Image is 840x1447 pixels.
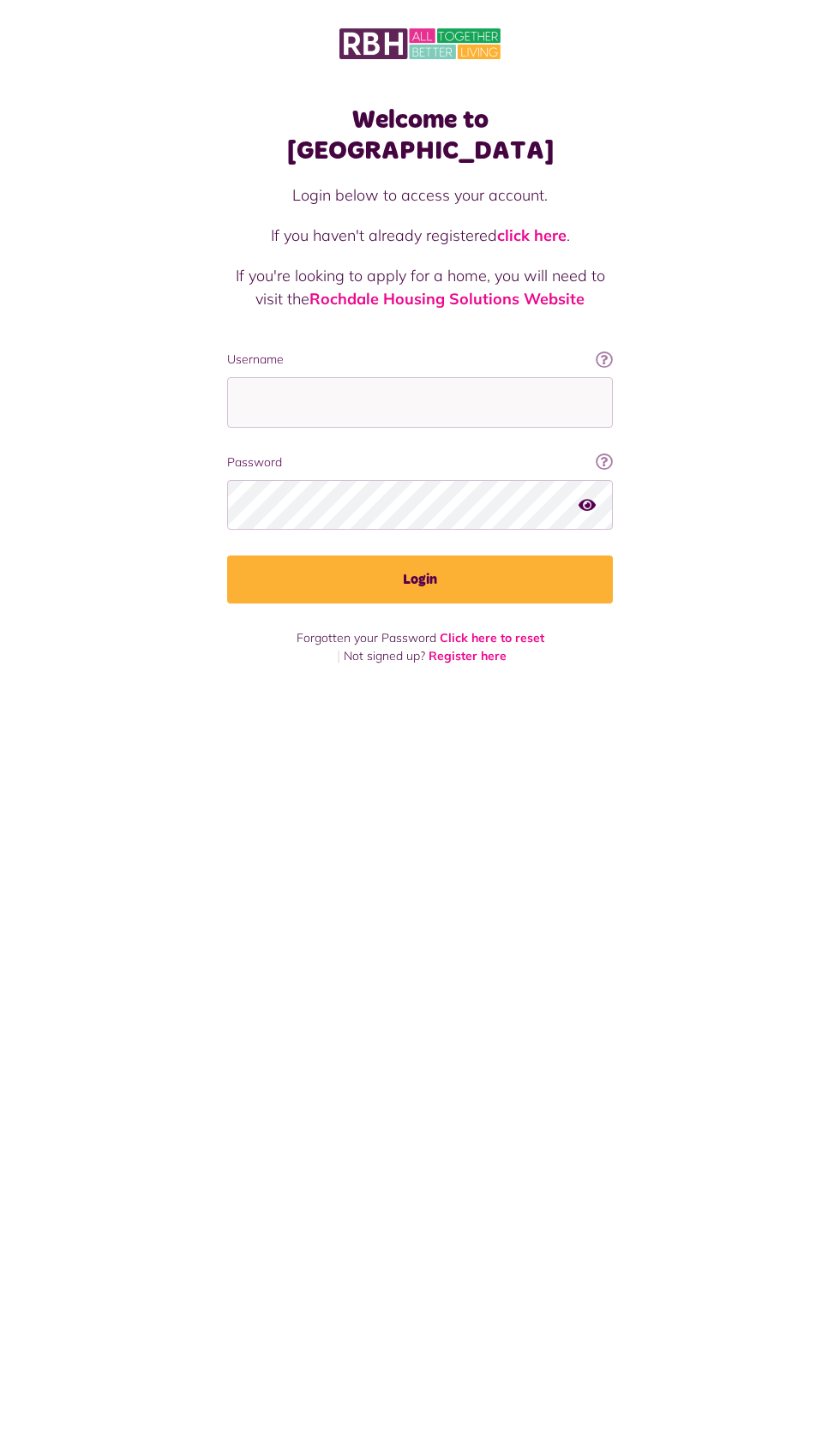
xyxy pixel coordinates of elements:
a: click here [497,225,567,245]
span: Forgotten your Password [297,630,436,645]
h1: Welcome to [GEOGRAPHIC_DATA] [227,105,613,166]
label: Password [227,453,613,471]
a: Register here [429,648,507,663]
p: Login below to access your account. [227,183,613,207]
a: Click here to reset [440,630,544,645]
p: If you haven't already registered . [227,224,613,247]
label: Username [227,351,613,369]
p: If you're looking to apply for a home, you will need to visit the [227,264,613,310]
img: MyRBH [339,26,501,62]
a: Rochdale Housing Solutions Website [309,289,585,309]
button: Login [227,555,613,603]
span: Not signed up? [344,648,425,663]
